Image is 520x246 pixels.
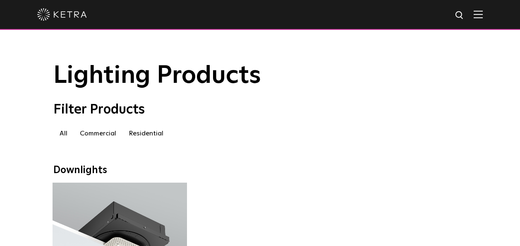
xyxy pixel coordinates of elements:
[37,8,87,21] img: ketra-logo-2019-white
[122,126,170,141] label: Residential
[53,63,261,88] span: Lighting Products
[53,126,74,141] label: All
[474,10,483,18] img: Hamburger%20Nav.svg
[53,164,467,176] div: Downlights
[74,126,122,141] label: Commercial
[53,102,467,118] div: Filter Products
[455,10,465,21] img: search icon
